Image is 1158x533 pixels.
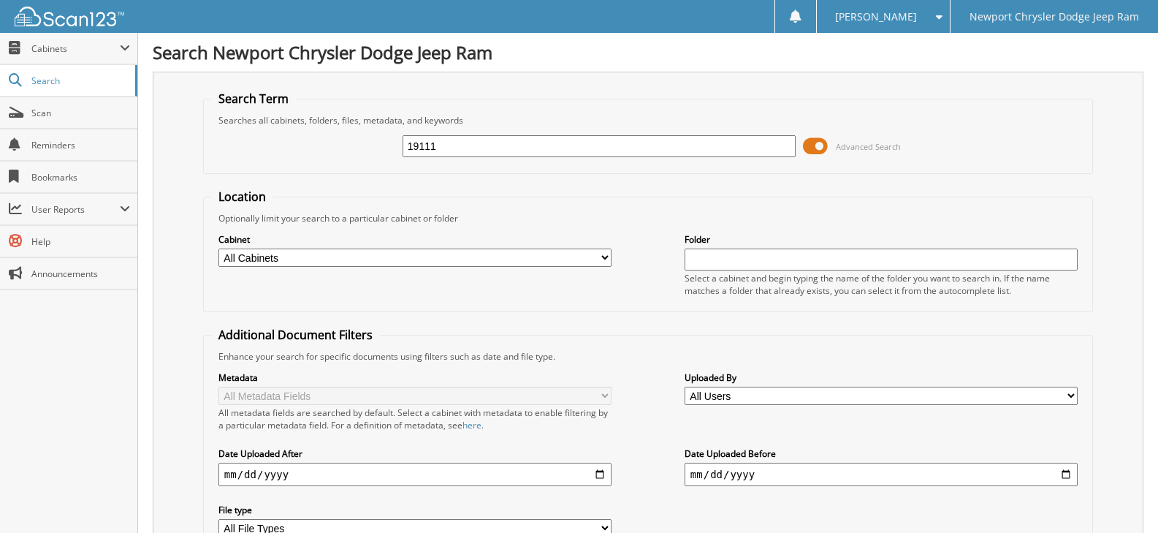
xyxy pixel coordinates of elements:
[218,371,612,384] label: Metadata
[836,141,901,152] span: Advanced Search
[218,447,612,460] label: Date Uploaded After
[218,233,612,246] label: Cabinet
[218,463,612,486] input: start
[218,407,612,431] div: All metadata fields are searched by default. Select a cabinet with metadata to enable filtering b...
[685,463,1078,486] input: end
[211,114,1085,126] div: Searches all cabinets, folders, files, metadata, and keywords
[462,419,481,431] a: here
[685,447,1078,460] label: Date Uploaded Before
[211,350,1085,363] div: Enhance your search for specific documents using filters such as date and file type.
[970,12,1139,21] span: Newport Chrysler Dodge Jeep Ram
[685,371,1078,384] label: Uploaded By
[835,12,917,21] span: [PERSON_NAME]
[31,42,120,55] span: Cabinets
[31,107,130,119] span: Scan
[211,327,380,343] legend: Additional Document Filters
[31,139,130,151] span: Reminders
[31,268,130,280] span: Announcements
[685,272,1078,297] div: Select a cabinet and begin typing the name of the folder you want to search in. If the name match...
[15,7,124,26] img: scan123-logo-white.svg
[685,233,1078,246] label: Folder
[31,203,120,216] span: User Reports
[31,171,130,184] span: Bookmarks
[31,235,130,248] span: Help
[153,40,1143,64] h1: Search Newport Chrysler Dodge Jeep Ram
[31,75,128,87] span: Search
[211,91,296,107] legend: Search Term
[211,189,273,205] legend: Location
[211,212,1085,224] div: Optionally limit your search to a particular cabinet or folder
[218,504,612,516] label: File type
[1085,463,1158,533] iframe: Chat Widget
